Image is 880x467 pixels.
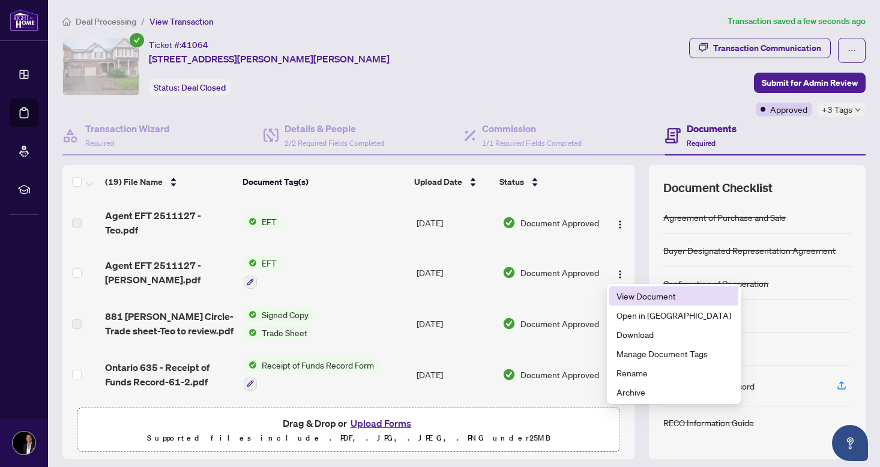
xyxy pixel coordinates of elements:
button: Open asap [832,425,868,461]
span: Required [687,139,716,148]
th: Document Tag(s) [238,165,410,199]
div: Buyer Designated Representation Agreement [663,244,836,257]
td: [DATE] [412,247,498,298]
h4: Commission [482,121,582,136]
div: Confirmation of Cooperation [663,277,768,290]
span: Document Approved [520,317,599,330]
h4: Documents [687,121,737,136]
span: Deal Processing [76,16,136,27]
th: (19) File Name [100,165,238,199]
span: View Document [616,289,731,303]
div: Status: [149,79,231,95]
h4: Details & People [285,121,384,136]
span: check-circle [130,33,144,47]
img: Status Icon [244,358,257,372]
button: Status IconEFT [244,256,282,289]
span: down [855,107,861,113]
span: 1/1 Required Fields Completed [482,139,582,148]
div: Ticket #: [149,38,208,52]
img: Logo [615,220,625,229]
span: Open in [GEOGRAPHIC_DATA] [616,309,731,322]
button: Status IconEFT [244,215,282,228]
th: Upload Date [409,165,495,199]
span: home [62,17,71,26]
li: / [141,14,145,28]
span: Receipt of Funds Record Form [257,358,379,372]
td: [DATE] [412,400,498,452]
img: Status Icon [244,308,257,321]
img: Document Status [502,317,516,330]
span: Deal Closed [181,82,226,93]
button: Status IconReceipt of Funds Record Form [244,358,379,391]
span: 41064 [181,40,208,50]
th: Status [495,165,601,199]
img: Status Icon [244,326,257,339]
span: Manage Document Tags [616,347,731,360]
span: Archive [616,385,731,399]
span: Signed Copy [257,308,313,321]
span: Status [499,175,524,188]
span: +3 Tags [822,103,852,116]
span: Agent EFT 2511127 - [PERSON_NAME].pdf [105,258,234,287]
img: logo [10,9,38,31]
span: EFT [257,215,282,228]
span: (19) File Name [105,175,163,188]
span: Drag & Drop orUpload FormsSupported files include .PDF, .JPG, .JPEG, .PNG under25MB [77,408,619,453]
span: Document Checklist [663,179,773,196]
span: Agent EFT 2511127 - Teo.pdf [105,208,234,237]
span: Required [85,139,114,148]
img: Status Icon [244,215,257,228]
button: Logo [610,263,630,282]
button: Logo [610,213,630,232]
img: Logo [615,270,625,279]
p: Supported files include .PDF, .JPG, .JPEG, .PNG under 25 MB [85,431,612,445]
span: 881 [PERSON_NAME] Circle-Trade sheet-Teo to review.pdf [105,309,234,338]
span: Upload Date [414,175,462,188]
span: Trade Sheet [257,326,312,339]
span: Drag & Drop or [283,415,415,431]
span: Document Approved [520,368,599,381]
button: Status IconSigned CopyStatus IconTrade Sheet [244,308,317,339]
button: Upload Forms [347,415,415,431]
td: [DATE] [412,199,498,247]
span: [STREET_ADDRESS][PERSON_NAME][PERSON_NAME] [149,52,390,66]
img: Status Icon [244,256,257,270]
td: [DATE] [412,349,498,400]
span: Approved [770,103,807,116]
div: Transaction Communication [713,38,821,58]
div: RECO Information Guide [663,416,754,429]
button: Submit for Admin Review [754,73,866,93]
h4: Transaction Wizard [85,121,170,136]
img: Profile Icon [13,432,35,454]
span: View Transaction [149,16,214,27]
span: Document Approved [520,216,599,229]
span: EFT [257,256,282,270]
span: Document Approved [520,266,599,279]
img: Document Status [502,216,516,229]
span: Ontario 635 - Receipt of Funds Record-61-2.pdf [105,360,234,389]
button: Transaction Communication [689,38,831,58]
img: IMG-40742795_1.jpg [63,38,139,95]
span: Rename [616,366,731,379]
div: Agreement of Purchase and Sale [663,211,786,224]
td: [DATE] [412,298,498,349]
img: Document Status [502,368,516,381]
span: ellipsis [848,46,856,55]
img: Document Status [502,266,516,279]
span: Download [616,328,731,341]
span: Submit for Admin Review [762,73,858,92]
article: Transaction saved a few seconds ago [728,14,866,28]
span: 2/2 Required Fields Completed [285,139,384,148]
